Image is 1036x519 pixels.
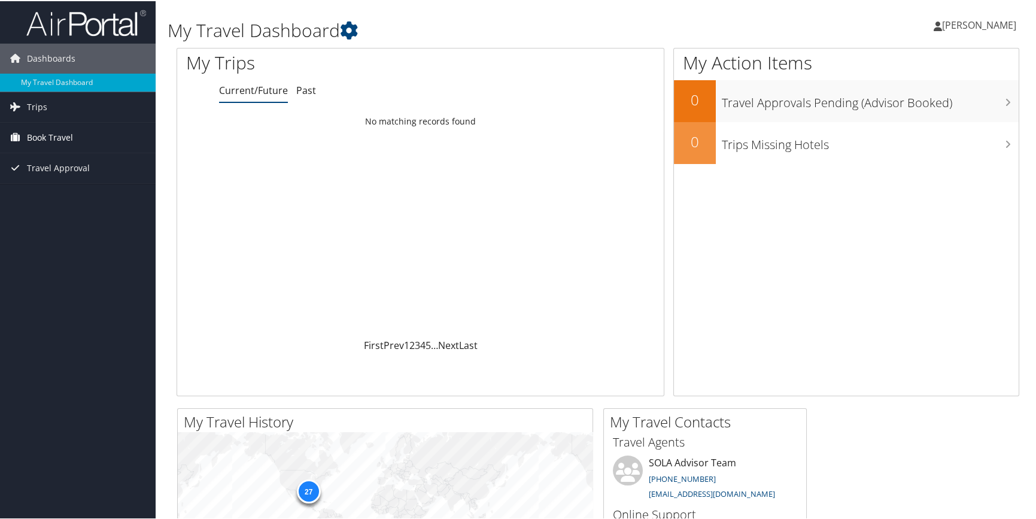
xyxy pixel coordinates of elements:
[26,8,146,36] img: airportal-logo.png
[722,87,1019,110] h3: Travel Approvals Pending (Advisor Booked)
[649,487,775,498] a: [EMAIL_ADDRESS][DOMAIN_NAME]
[184,411,593,431] h2: My Travel History
[674,121,1019,163] a: 0Trips Missing Hotels
[296,83,316,96] a: Past
[27,122,73,151] span: Book Travel
[384,338,404,351] a: Prev
[168,17,742,42] h1: My Travel Dashboard
[415,338,420,351] a: 3
[420,338,426,351] a: 4
[607,454,803,503] li: SOLA Advisor Team
[426,338,431,351] a: 5
[459,338,478,351] a: Last
[613,433,797,450] h3: Travel Agents
[186,49,452,74] h1: My Trips
[409,338,415,351] a: 2
[219,83,288,96] a: Current/Future
[27,152,90,182] span: Travel Approval
[404,338,409,351] a: 1
[674,79,1019,121] a: 0Travel Approvals Pending (Advisor Booked)
[674,49,1019,74] h1: My Action Items
[610,411,806,431] h2: My Travel Contacts
[27,43,75,72] span: Dashboards
[177,110,664,131] td: No matching records found
[674,89,716,109] h2: 0
[934,6,1028,42] a: [PERSON_NAME]
[296,478,320,502] div: 27
[942,17,1016,31] span: [PERSON_NAME]
[674,130,716,151] h2: 0
[27,91,47,121] span: Trips
[722,129,1019,152] h3: Trips Missing Hotels
[438,338,459,351] a: Next
[364,338,384,351] a: First
[649,472,716,483] a: [PHONE_NUMBER]
[431,338,438,351] span: …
